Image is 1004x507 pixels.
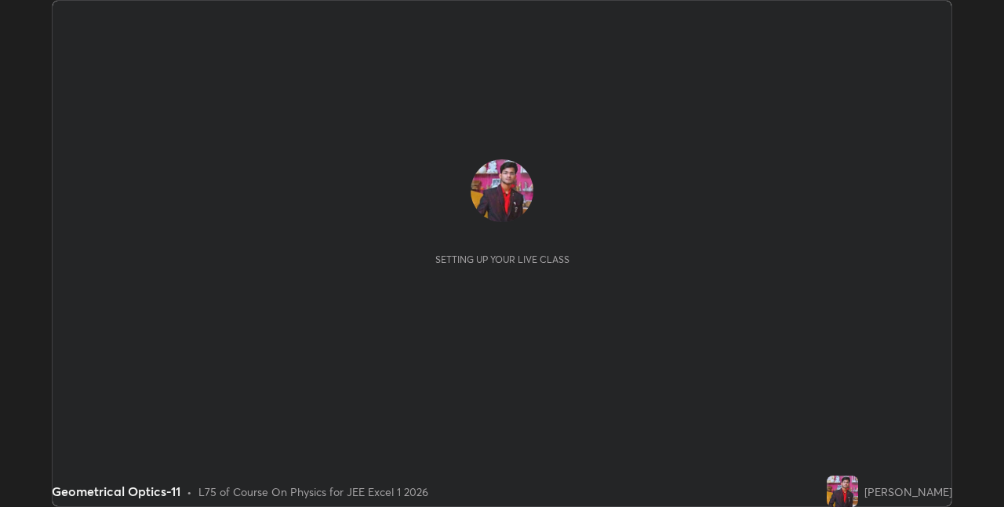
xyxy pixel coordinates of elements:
div: Geometrical Optics-11 [52,482,180,501]
img: 62741a6fc56e4321a437aeefe8689af7.22033213_3 [471,159,533,222]
div: L75 of Course On Physics for JEE Excel 1 2026 [198,483,428,500]
div: Setting up your live class [435,253,569,265]
div: • [187,483,192,500]
div: [PERSON_NAME] [864,483,952,500]
img: 62741a6fc56e4321a437aeefe8689af7.22033213_3 [827,476,858,507]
